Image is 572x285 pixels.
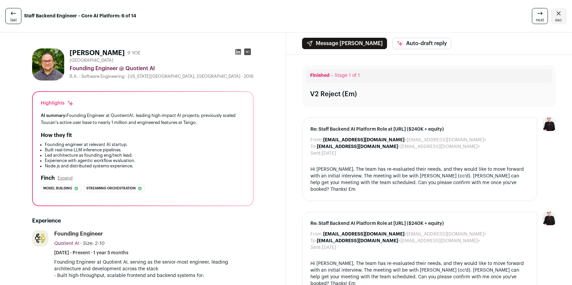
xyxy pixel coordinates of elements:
span: AI summary: [41,113,67,118]
span: [GEOGRAPHIC_DATA] [70,58,113,63]
b: [EMAIL_ADDRESS][DOMAIN_NAME] [323,232,404,237]
dd: [DATE] [322,150,336,157]
span: [DATE] - Present · 1 year 5 months [54,250,128,256]
h1: [PERSON_NAME] [70,48,125,58]
span: Re: Staff Backend AI Platform Role at [URL] ($240K + equity) [310,220,529,227]
li: Experience with agentic workflow evaluation. [45,158,245,163]
dd: [DATE] [322,244,336,251]
h2: Finch [41,174,55,182]
div: Founding Engineer at QuotientAI, leading high-impact AI projects; previously scaled Toucan's acti... [41,112,245,126]
p: Founding Engineer at Quotient AI, serving as the senior-most engineer, leading architecture and d... [54,259,254,272]
h2: How they fit [41,131,72,139]
div: Founding Engineer @ Quotient AI [70,64,254,73]
img: a7c759bcda2bdb2029086a1437c6140acca5a4d961150e4d1c64e995c3429b77.jpg [32,231,48,246]
dt: Sent: [310,244,322,251]
span: next [536,17,544,23]
strong: Staff Backend Engineer – Core AI Platform: 6 of 14 [24,13,136,19]
span: Stage 1 of 1 [335,73,360,78]
div: Founding Engineer [54,230,103,238]
dt: Sent: [310,150,322,157]
dd: <[EMAIL_ADDRESS][DOMAIN_NAME]> [323,231,486,238]
button: Auto-draft reply [392,38,451,49]
div: 9 YOE [127,50,140,56]
h2: Experience [32,217,254,225]
div: V2 Reject (Em) [310,90,357,99]
div: Highlights [41,100,74,107]
span: last [10,17,17,23]
dd: <[EMAIL_ADDRESS][DOMAIN_NAME]> [317,143,480,150]
span: · Size: 2-10 [80,241,105,246]
span: Quotient AI [54,241,79,246]
a: last [5,8,21,24]
li: Node.js and distributed systems experience. [45,163,245,169]
a: next [532,8,548,24]
b: [EMAIL_ADDRESS][DOMAIN_NAME] [323,138,404,142]
li: Built real-time LLM inference pipelines. [45,147,245,153]
li: Led architecture as founding eng/tech lead. [45,153,245,158]
div: B.A. - Software Engineering - [US_STATE][GEOGRAPHIC_DATA], [GEOGRAPHIC_DATA] - 2016 [70,74,254,79]
span: Streaming orchestration [86,185,136,192]
div: Hi [PERSON_NAME], The team has re-evaluated their needs, and they would like to move forward with... [310,166,529,193]
dt: From: [310,137,323,143]
li: Founding engineer at relevant AI startup. [45,142,245,147]
a: Close [551,8,567,24]
button: Message [PERSON_NAME] [302,38,387,49]
dt: From: [310,231,323,238]
span: – [331,73,333,78]
img: e0032b3bc49eb23337bd61d75e371bed27d1c41f015db03e6b728be17f28e08d.jpg [32,48,64,81]
img: 9240684-medium_jpg [543,118,556,131]
b: [EMAIL_ADDRESS][DOMAIN_NAME] [317,239,398,243]
dd: <[EMAIL_ADDRESS][DOMAIN_NAME]> [317,238,480,244]
dt: To: [310,143,317,150]
span: Model building [43,185,72,192]
img: 9240684-medium_jpg [543,212,556,225]
span: Re: Staff Backend AI Platform Role at [URL] ($240K + equity) [310,126,529,133]
dt: To: [310,238,317,244]
span: Finished [310,73,329,78]
button: Expand [58,175,73,181]
dd: <[EMAIL_ADDRESS][DOMAIN_NAME]> [323,137,486,143]
span: esc [555,17,562,23]
b: [EMAIL_ADDRESS][DOMAIN_NAME] [317,144,398,149]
